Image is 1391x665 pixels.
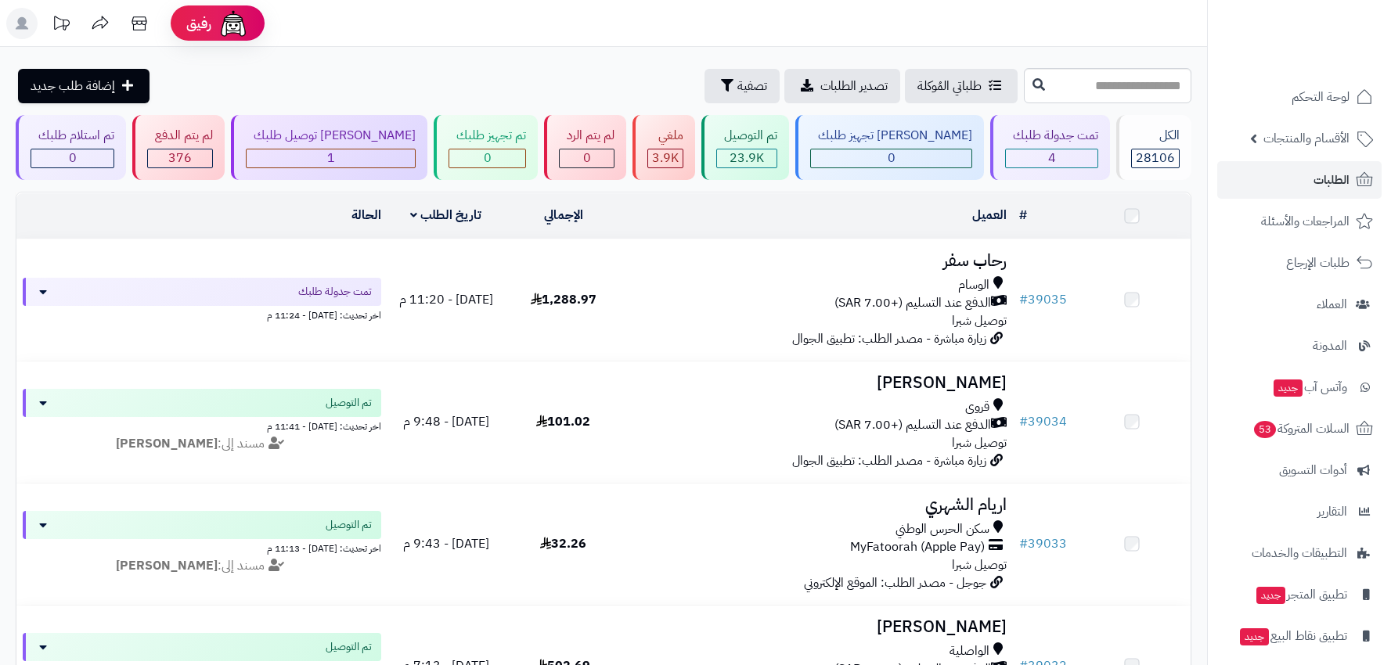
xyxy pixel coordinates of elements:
[1285,31,1376,64] img: logo-2.png
[1005,127,1098,145] div: تمت جدولة طلبك
[327,149,335,167] span: 1
[792,115,987,180] a: [PERSON_NAME] تجهيز طلبك 0
[834,416,991,434] span: الدفع عند التسليم (+7.00 SAR)
[1217,161,1382,199] a: الطلبات
[917,77,982,95] span: طلباتي المُوكلة
[186,14,211,33] span: رفيق
[247,149,415,167] div: 1
[629,618,1007,636] h3: [PERSON_NAME]
[1217,244,1382,282] a: طلبات الإرجاع
[560,149,614,167] div: 0
[1136,149,1175,167] span: 28106
[168,149,192,167] span: 376
[811,149,971,167] div: 0
[326,517,372,533] span: تم التوصيل
[218,8,249,39] img: ai-face.png
[952,555,1007,574] span: توصيل شبرا
[792,451,986,470] span: زيارة مباشرة - مصدر الطلب: تطبيق الجوال
[1217,286,1382,323] a: العملاء
[1279,459,1347,481] span: أدوات التسويق
[536,412,590,431] span: 101.02
[410,206,481,225] a: تاريخ الطلب
[1019,290,1028,309] span: #
[1113,115,1195,180] a: الكل28106
[41,8,81,43] a: تحديثات المنصة
[850,538,985,556] span: MyFatoorah (Apple Pay)
[629,252,1007,270] h3: رحاب سفر
[116,434,218,453] strong: [PERSON_NAME]
[1131,127,1180,145] div: الكل
[403,534,489,553] span: [DATE] - 9:43 م
[1252,542,1347,564] span: التطبيقات والخدمات
[69,149,77,167] span: 0
[1217,368,1382,406] a: وآتس آبجديد
[705,69,780,103] button: تصفية
[950,642,989,660] span: الواصلية
[31,77,115,95] span: إضافة طلب جديد
[804,573,986,592] span: جوجل - مصدر الطلب: الموقع الإلكتروني
[1317,293,1347,315] span: العملاء
[11,435,393,453] div: مسند إلى:
[326,395,372,411] span: تم التوصيل
[298,284,372,300] span: تمت جدولة طلبك
[1048,149,1056,167] span: 4
[952,433,1007,452] span: توصيل شبرا
[23,539,381,555] div: اخر تحديث: [DATE] - 11:13 م
[730,149,764,167] span: 23.9K
[717,149,777,167] div: 23861
[1274,379,1303,397] span: جديد
[629,496,1007,514] h3: اريام الشهري
[147,127,213,145] div: لم يتم الدفع
[399,290,493,309] span: [DATE] - 11:20 م
[129,115,228,180] a: لم يتم الدفع 376
[1019,290,1067,309] a: #39035
[559,127,614,145] div: لم يتم الرد
[1240,628,1269,645] span: جديد
[1019,534,1067,553] a: #39033
[23,417,381,433] div: اخر تحديث: [DATE] - 11:41 م
[698,115,792,180] a: تم التوصيل 23.9K
[1313,335,1347,357] span: المدونة
[1292,86,1350,108] span: لوحة التحكم
[1217,78,1382,116] a: لوحة التحكم
[1217,493,1382,530] a: التقارير
[449,149,525,167] div: 0
[148,149,212,167] div: 376
[1019,534,1028,553] span: #
[11,557,393,575] div: مسند إلى:
[629,115,698,180] a: ملغي 3.9K
[1286,252,1350,274] span: طلبات الإرجاع
[583,149,591,167] span: 0
[13,115,129,180] a: تم استلام طلبك 0
[449,127,526,145] div: تم تجهيز طلبك
[834,294,991,312] span: الدفع عند التسليم (+7.00 SAR)
[905,69,1018,103] a: طلباتي المُوكلة
[1217,617,1382,655] a: تطبيق نقاط البيعجديد
[737,77,767,95] span: تصفية
[784,69,900,103] a: تصدير الطلبات
[1217,534,1382,572] a: التطبيقات والخدمات
[403,412,489,431] span: [DATE] - 9:48 م
[1238,625,1347,647] span: تطبيق نقاط البيع
[541,115,629,180] a: لم يتم الرد 0
[531,290,596,309] span: 1,288.97
[1255,584,1347,606] span: تطبيق المتجر
[1019,412,1067,431] a: #39034
[228,115,431,180] a: [PERSON_NAME] توصيل طلبك 1
[987,115,1113,180] a: تمت جدولة طلبك 4
[431,115,541,180] a: تم تجهيز طلبك 0
[23,306,381,322] div: اخر تحديث: [DATE] - 11:24 م
[652,149,679,167] span: 3.9K
[31,149,114,167] div: 0
[952,311,1007,330] span: توصيل شبرا
[629,374,1007,392] h3: [PERSON_NAME]
[896,520,989,538] span: سكن الحرس الوطني
[1272,376,1347,398] span: وآتس آب
[484,149,492,167] span: 0
[351,206,381,225] a: الحالة
[647,127,683,145] div: ملغي
[1263,128,1350,149] span: الأقسام والمنتجات
[540,534,586,553] span: 32.26
[1217,576,1382,613] a: تطبيق المتجرجديد
[1217,410,1382,448] a: السلات المتروكة53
